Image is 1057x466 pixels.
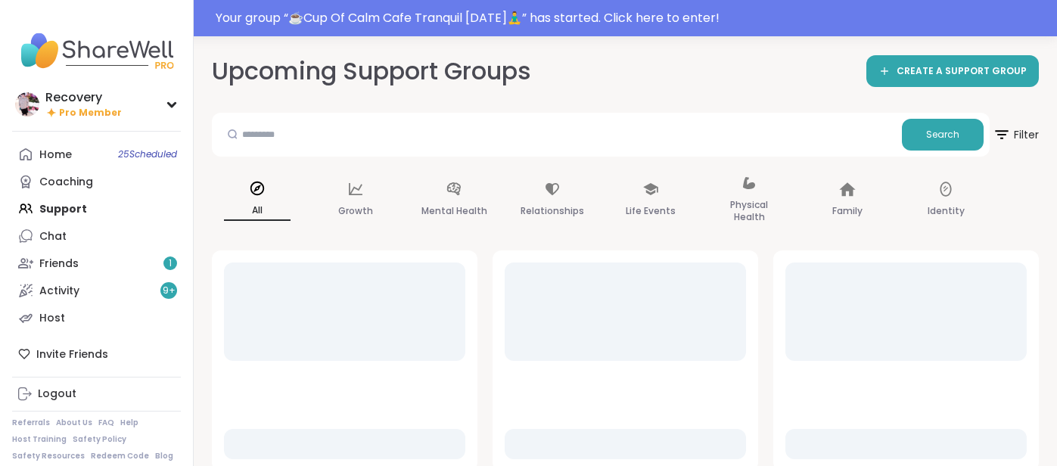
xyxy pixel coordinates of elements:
div: Activity [39,284,79,299]
div: Recovery [45,89,122,106]
div: Coaching [39,175,93,190]
a: Logout [12,381,181,408]
div: Host [39,311,65,326]
span: CREATE A SUPPORT GROUP [897,65,1027,78]
a: Blog [155,451,173,461]
img: Recovery [15,92,39,116]
a: Help [120,418,138,428]
span: Filter [993,116,1039,153]
a: Friends1 [12,250,181,277]
button: Filter [993,113,1039,157]
a: Host [12,304,181,331]
h2: Upcoming Support Groups [212,54,531,89]
p: Growth [338,202,373,220]
div: Invite Friends [12,340,181,368]
a: Safety Policy [73,434,126,445]
a: Home25Scheduled [12,141,181,168]
p: Life Events [626,202,676,220]
a: Redeem Code [91,451,149,461]
p: Mental Health [421,202,487,220]
img: ShareWell Nav Logo [12,24,181,77]
span: 25 Scheduled [118,148,177,160]
a: Activity9+ [12,277,181,304]
span: Pro Member [59,107,122,120]
a: CREATE A SUPPORT GROUP [866,55,1039,87]
a: About Us [56,418,92,428]
button: Search [902,119,984,151]
div: Your group “ ☕️Cup Of Calm Cafe Tranquil [DATE]🧘‍♂️ ” has started. Click here to enter! [216,9,1048,27]
a: Safety Resources [12,451,85,461]
div: Home [39,148,72,163]
span: 9 + [163,284,176,297]
a: FAQ [98,418,114,428]
div: Friends [39,256,79,272]
p: Identity [928,202,965,220]
div: Chat [39,229,67,244]
a: Referrals [12,418,50,428]
p: Relationships [521,202,584,220]
div: Logout [38,387,76,402]
p: All [224,201,291,221]
span: Search [926,128,959,141]
a: Chat [12,222,181,250]
span: 1 [169,257,172,270]
a: Coaching [12,168,181,195]
a: Host Training [12,434,67,445]
p: Physical Health [716,196,782,226]
p: Family [832,202,863,220]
